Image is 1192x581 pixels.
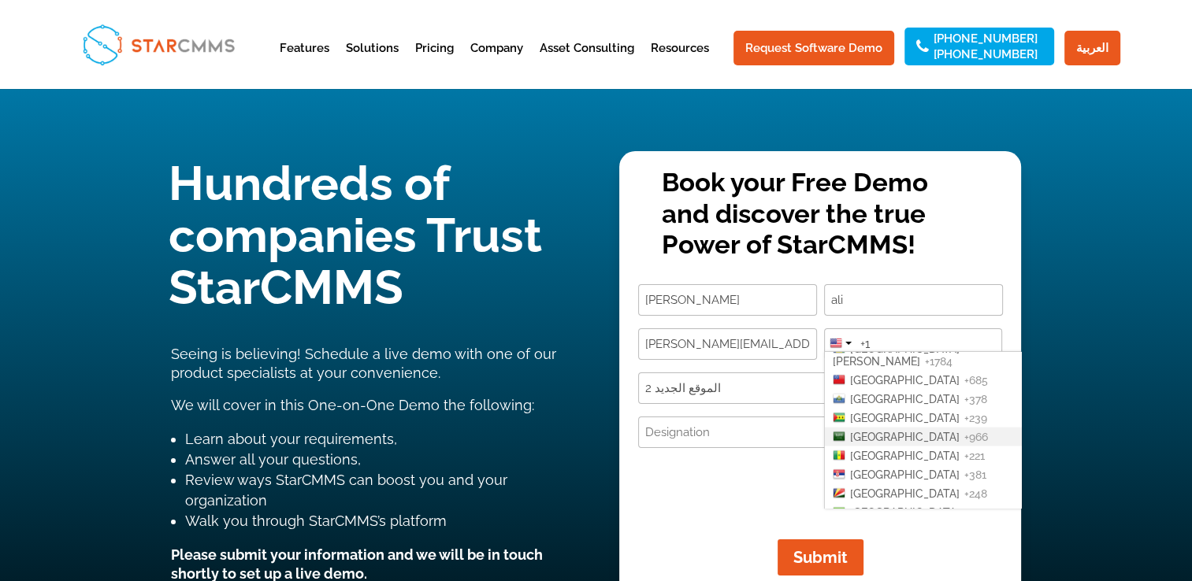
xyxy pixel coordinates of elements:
span: +966 [964,430,988,442]
span: [GEOGRAPHIC_DATA] [850,449,960,461]
span: Walk you through StarCMMS’s platform [185,513,447,529]
a: العربية [1064,31,1120,65]
span: +239 [964,411,987,424]
span: Seeing is believing! Schedule a live demo with one of our product specialists at your convenience. [171,346,556,381]
a: Resources [651,43,709,81]
a: Company [470,43,523,81]
span: [GEOGRAPHIC_DATA] [850,392,960,405]
img: StarCMMS [76,17,241,72]
span: +232 [964,505,986,518]
iframe: Chat Widget [1113,505,1192,581]
span: +248 [964,487,987,499]
span: [GEOGRAPHIC_DATA] [850,373,960,386]
span: [GEOGRAPHIC_DATA] [850,505,960,518]
span: Submit [793,548,848,567]
input: Email [638,328,817,360]
a: Asset Consulting [540,43,634,81]
a: [PHONE_NUMBER] [934,49,1038,60]
iframe: reCAPTCHA [638,461,878,522]
span: [GEOGRAPHIC_DATA] [850,468,960,480]
button: Submit [778,539,863,575]
span: [GEOGRAPHIC_DATA] [850,487,960,499]
span: We will cover in this One-on-One Demo the following: [171,397,534,413]
input: Last Name [824,284,1003,316]
span: +685 [964,373,988,386]
span: Review ways StarCMMS can boost you and your organization [185,472,507,509]
input: Designation [638,416,1002,448]
span: [GEOGRAPHIC_DATA][PERSON_NAME] [833,342,960,367]
span: [GEOGRAPHIC_DATA] [850,430,960,442]
a: Solutions [346,43,399,81]
span: +381 [964,468,986,480]
span: Learn about your requirements, [185,431,397,447]
span: [GEOGRAPHIC_DATA] [850,411,960,424]
input: Phone Number [824,328,1003,360]
a: [PHONE_NUMBER] [934,33,1038,44]
a: Request Software Demo [733,31,894,65]
a: Pricing [415,43,454,81]
span: +1784 [925,354,952,367]
p: Book your Free Demo and discover the true Power of StarCMMS! [662,167,979,261]
span: +378 [964,392,987,405]
input: First Name [638,284,817,316]
span: +221 [964,449,985,461]
input: Company Name [638,372,1002,404]
span: Answer all your questions, [185,451,361,468]
h1: Hundreds of companies Trust StarCMMS [169,157,573,321]
a: Features [280,43,329,81]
